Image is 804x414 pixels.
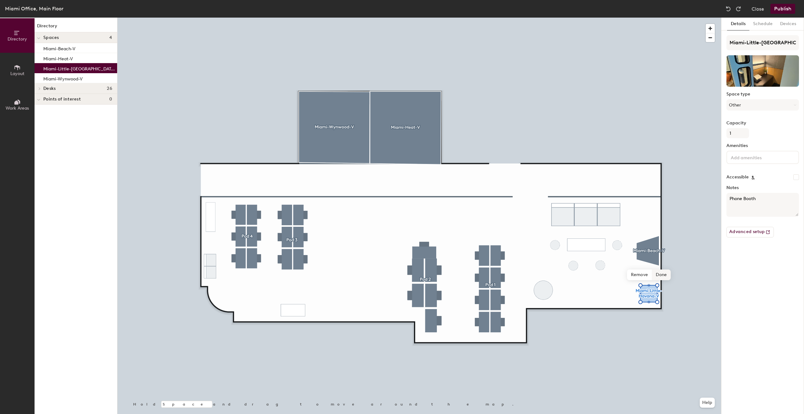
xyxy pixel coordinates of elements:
label: Notes [726,185,799,190]
span: Remove [627,270,652,280]
span: 0 [109,97,112,102]
img: Undo [725,6,731,12]
button: Devices [776,18,800,30]
span: 26 [107,86,112,91]
label: Amenities [726,143,799,148]
img: The space named Miami-Little-Havana-V [726,55,799,87]
button: Details [727,18,749,30]
button: Other [726,99,799,111]
span: Desks [43,86,56,91]
p: Miami-Little-[GEOGRAPHIC_DATA]-V [43,64,116,72]
span: Points of interest [43,97,81,102]
textarea: Phone Booth [726,193,799,217]
span: Directory [8,36,27,42]
p: Miami-Wynwood-V [43,74,83,82]
img: Redo [735,6,742,12]
span: Spaces [43,35,59,40]
input: Add amenities [730,153,786,161]
p: Miami-Heat-V [43,54,73,62]
span: Layout [10,71,24,76]
h1: Directory [35,23,117,32]
div: Miami Office, Main Floor [5,5,63,13]
button: Close [752,4,764,14]
button: Help [700,398,715,408]
button: Schedule [749,18,776,30]
span: Done [652,270,671,280]
label: Accessible [726,175,749,180]
button: Advanced setup [726,227,774,237]
label: Capacity [726,121,799,126]
label: Space type [726,92,799,97]
p: Miami-Beach-V [43,44,75,52]
button: Publish [770,4,795,14]
span: 4 [109,35,112,40]
span: Work Areas [6,106,29,111]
